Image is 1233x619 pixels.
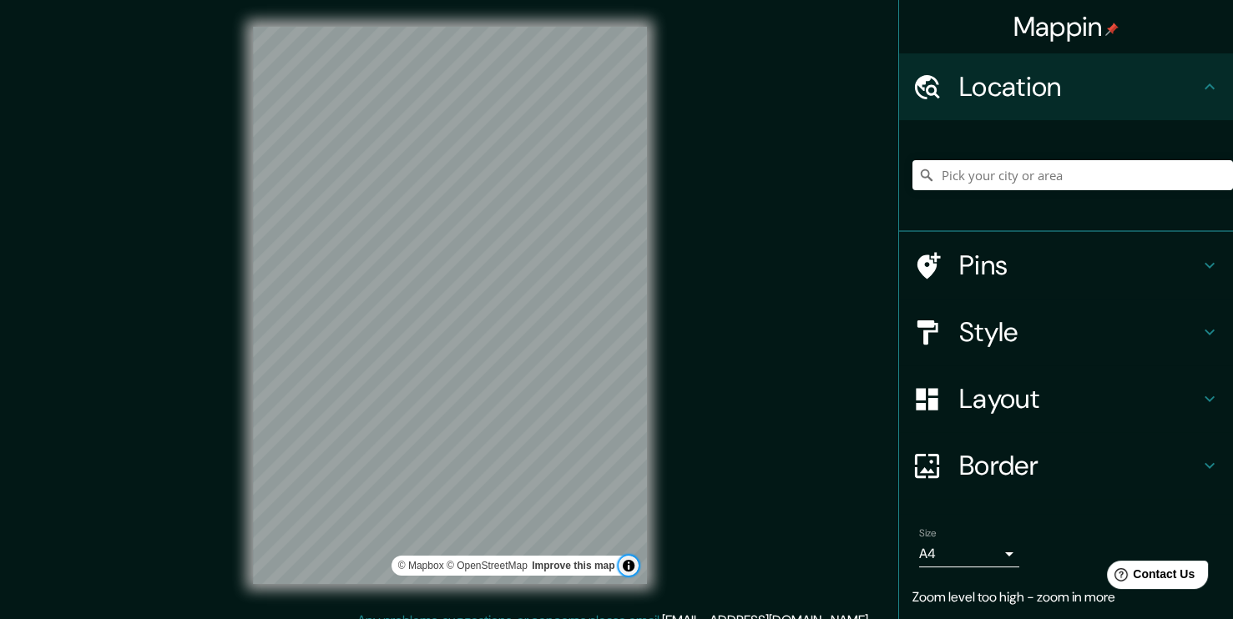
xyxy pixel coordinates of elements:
a: Mapbox [398,560,444,571]
h4: Border [959,449,1200,482]
div: Border [899,432,1233,499]
div: Pins [899,232,1233,299]
div: Style [899,299,1233,365]
h4: Pins [959,249,1200,282]
a: OpenStreetMap [447,560,528,571]
div: A4 [919,541,1019,567]
div: Layout [899,365,1233,432]
h4: Location [959,70,1200,103]
h4: Style [959,315,1200,349]
button: Toggle attribution [619,556,639,576]
input: Pick your city or area [912,160,1233,190]
h4: Mappin [1013,10,1119,43]
label: Size [919,526,937,541]
a: Map feedback [532,560,614,571]
canvas: Map [253,27,647,584]
iframe: Help widget launcher [1084,554,1215,601]
h4: Layout [959,382,1200,415]
div: Location [899,53,1233,120]
p: Zoom level too high - zoom in more [912,587,1220,607]
img: pin-icon.png [1105,23,1119,36]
